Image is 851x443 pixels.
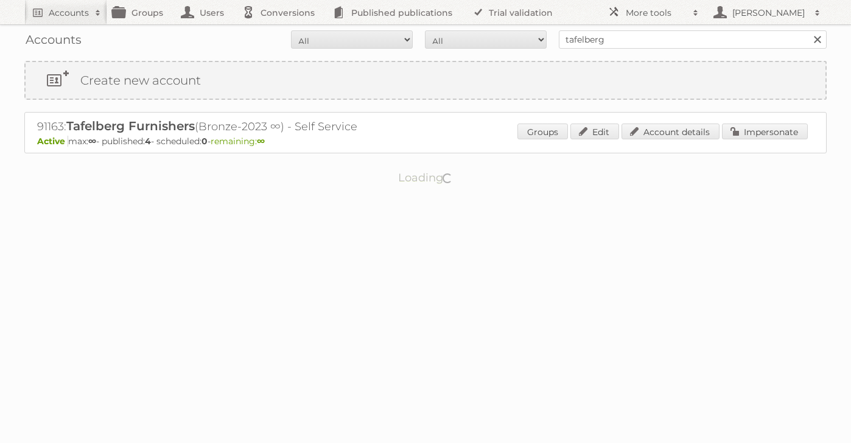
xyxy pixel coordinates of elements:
h2: 91163: (Bronze-2023 ∞) - Self Service [37,119,463,134]
strong: ∞ [257,136,265,147]
a: Edit [570,124,619,139]
span: remaining: [211,136,265,147]
a: Create new account [26,62,825,99]
p: max: - published: - scheduled: - [37,136,814,147]
strong: 0 [201,136,208,147]
a: Groups [517,124,568,139]
h2: More tools [626,7,687,19]
span: Tafelberg Furnishers [66,119,195,133]
a: Account details [622,124,720,139]
strong: 4 [145,136,151,147]
strong: ∞ [88,136,96,147]
h2: [PERSON_NAME] [729,7,808,19]
a: Impersonate [722,124,808,139]
h2: Accounts [49,7,89,19]
p: Loading [360,166,492,190]
span: Active [37,136,68,147]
